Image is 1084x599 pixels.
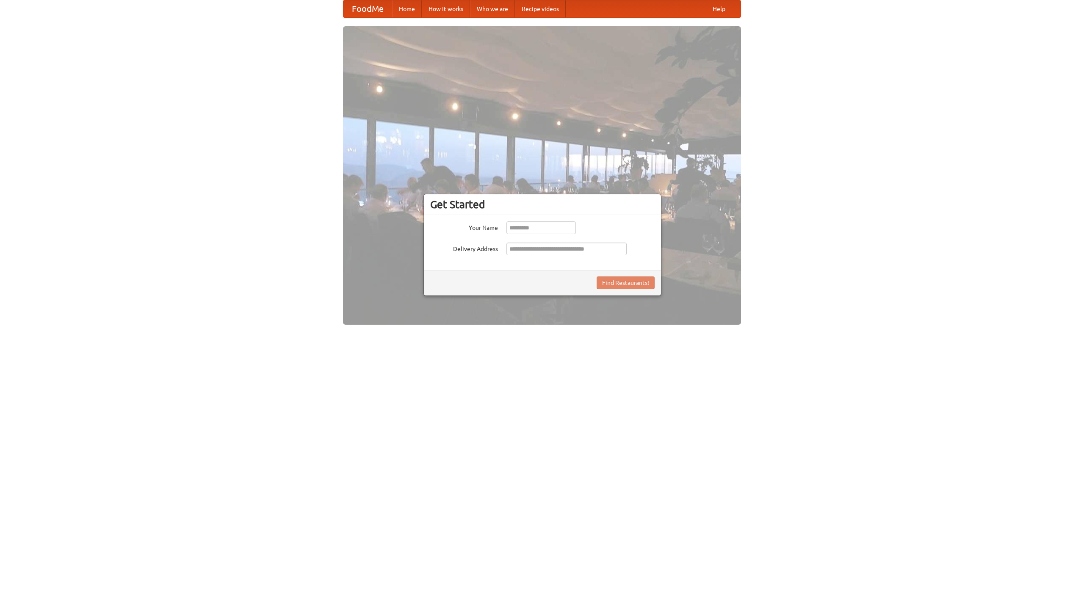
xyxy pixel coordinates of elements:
button: Find Restaurants! [597,276,655,289]
label: Your Name [430,221,498,232]
a: Help [706,0,732,17]
a: Recipe videos [515,0,566,17]
a: Home [392,0,422,17]
h3: Get Started [430,198,655,211]
a: FoodMe [343,0,392,17]
a: How it works [422,0,470,17]
label: Delivery Address [430,243,498,253]
a: Who we are [470,0,515,17]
